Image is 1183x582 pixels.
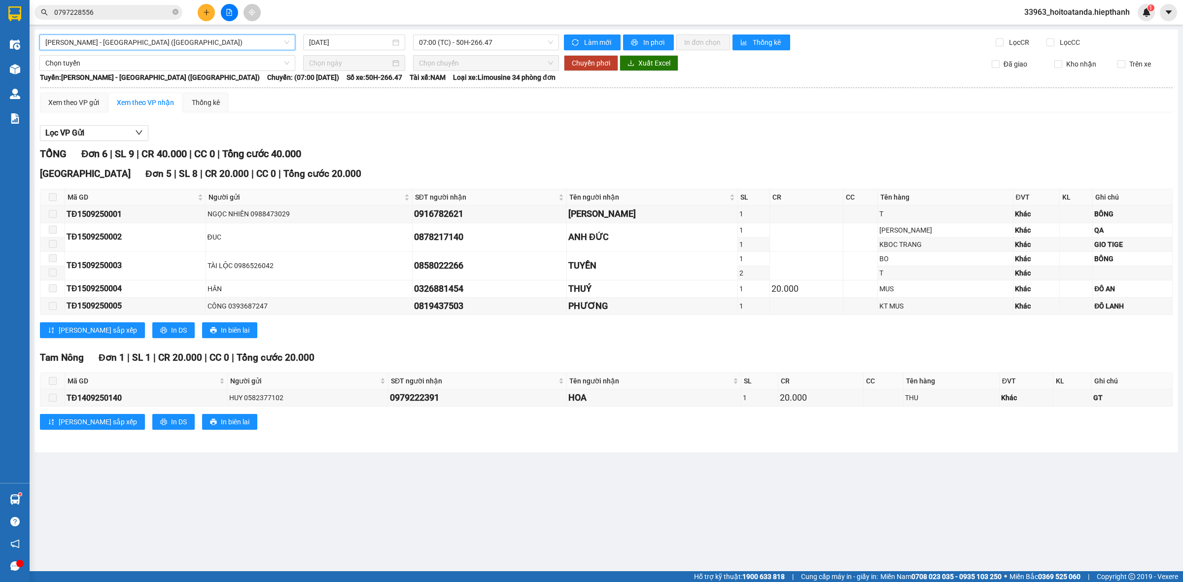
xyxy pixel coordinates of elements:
div: BÔNG [1094,208,1171,219]
span: | [251,168,254,179]
td: HOA [567,389,741,407]
span: Người gửi [209,192,402,203]
span: down [135,129,143,137]
div: 0878217140 [414,230,565,244]
div: Khác [1015,301,1058,311]
button: plus [198,4,215,21]
td: 0326881454 [413,280,567,298]
button: aim [244,4,261,21]
span: printer [160,327,167,335]
div: 2 [739,268,768,278]
span: Lọc CC [1056,37,1081,48]
div: 0819437503 [414,299,565,313]
span: Đơn 5 [145,168,172,179]
span: Thống kê [753,37,782,48]
span: message [10,561,20,571]
span: SL 9 [115,148,134,160]
span: printer [160,418,167,426]
img: icon-new-feature [1142,8,1151,17]
span: Chọn tuyến [45,56,289,70]
td: TĐ1509250002 [65,223,206,252]
span: Tam Nông [40,352,84,363]
div: ANH ĐỨC [568,230,736,244]
td: 0858022266 [413,252,567,280]
span: CR 40.000 [141,148,187,160]
button: In đơn chọn [676,34,730,50]
span: download [627,60,634,68]
button: syncLàm mới [564,34,621,50]
div: T [879,208,1011,219]
input: Chọn ngày [309,58,390,68]
span: CC 0 [194,148,215,160]
div: Xem theo VP nhận [117,97,174,108]
span: file-add [226,9,233,16]
span: SĐT người nhận [391,376,557,386]
div: HOA [568,391,739,405]
td: TĐ1509250001 [65,205,206,223]
span: SL 8 [179,168,198,179]
span: CC 0 [256,168,276,179]
th: CC [843,189,878,205]
div: TĐ1509250004 [67,282,204,295]
img: solution-icon [10,113,20,124]
button: printerIn biên lai [202,414,257,430]
button: file-add [221,4,238,21]
strong: 0708 023 035 - 0935 103 250 [911,573,1002,581]
td: THUÝ [567,280,738,298]
span: Đơn 1 [99,352,125,363]
span: In DS [171,416,187,427]
div: Khác [1015,268,1058,278]
span: aim [248,9,255,16]
div: Khác [1015,239,1058,250]
button: printerIn biên lai [202,322,257,338]
span: copyright [1128,573,1135,580]
div: [PERSON_NAME] [879,225,1011,236]
span: notification [10,539,20,548]
span: close-circle [173,8,178,17]
button: sort-ascending[PERSON_NAME] sắp xếp [40,322,145,338]
div: TĐ1509250002 [67,231,204,243]
button: printerIn phơi [623,34,674,50]
span: sort-ascending [48,418,55,426]
b: Tuyến: [PERSON_NAME] - [GEOGRAPHIC_DATA] ([GEOGRAPHIC_DATA]) [40,73,260,81]
img: warehouse-icon [10,89,20,99]
th: Tên hàng [904,373,1000,389]
div: 1 [739,301,768,311]
th: SL [741,373,778,389]
span: printer [631,39,639,47]
span: question-circle [10,517,20,526]
td: ANH ĐỨC [567,223,738,252]
div: 1 [743,392,776,403]
div: 0916782621 [414,207,565,221]
div: 0326881454 [414,282,565,296]
span: Miền Nam [880,571,1002,582]
th: CR [770,189,843,205]
span: | [127,352,130,363]
img: logo-vxr [8,6,21,21]
span: 33963_hoitoatanda.hiepthanh [1016,6,1138,18]
span: | [217,148,220,160]
span: | [278,168,281,179]
th: CR [778,373,864,389]
span: Trên xe [1125,59,1155,69]
div: PHƯƠNG [568,299,736,313]
span: In DS [171,325,187,336]
sup: 1 [19,493,22,496]
span: | [232,352,234,363]
td: TĐ1509250004 [65,280,206,298]
span: close-circle [173,9,178,15]
div: 1 [739,283,768,294]
span: Loại xe: Limousine 34 phòng đơn [453,72,556,83]
span: | [110,148,112,160]
span: | [200,168,203,179]
th: Ghi chú [1093,189,1173,205]
span: printer [210,418,217,426]
span: In phơi [643,37,666,48]
div: ĐÔ LANH [1094,301,1171,311]
span: | [792,571,794,582]
div: 20.000 [780,391,862,405]
div: CÔNG 0393687247 [208,301,411,311]
td: 0878217140 [413,223,567,252]
div: Khác [1015,283,1058,294]
span: | [137,148,139,160]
